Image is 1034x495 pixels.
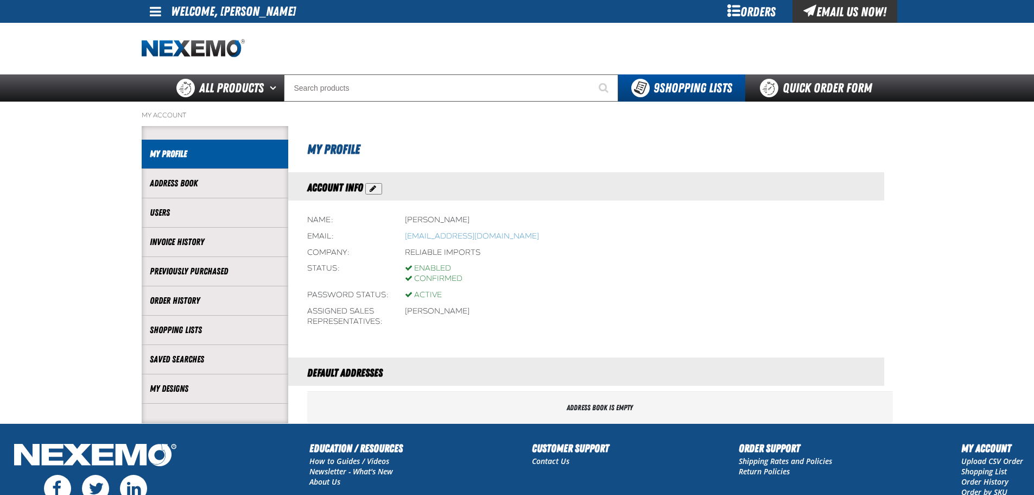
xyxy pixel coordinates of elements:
span: Default Addresses [307,366,383,379]
button: Action Edit Account Information [365,183,382,195]
a: Shipping Rates and Policies [739,456,832,466]
a: My Profile [150,148,280,160]
div: Enabled [405,264,462,274]
a: My Account [142,111,186,120]
div: Active [405,290,442,300]
button: You have 9 Shopping Lists. Open to view details [618,74,745,102]
a: How to Guides / Videos [309,456,389,466]
span: My Profile [307,142,360,157]
a: Shopping List [961,466,1007,477]
a: Quick Order Form [745,74,892,102]
a: Opens a default email client to write an email to bgambriel@vtaig.com [405,231,539,241]
h2: Order Support [739,440,832,456]
div: Reliable Imports [405,248,480,258]
strong: 9 [654,80,659,96]
a: Saved Searches [150,353,280,366]
a: About Us [309,477,340,487]
a: Contact Us [532,456,569,466]
h2: Education / Resources [309,440,403,456]
li: [PERSON_NAME] [405,306,470,317]
h2: My Account [961,440,1023,456]
span: Account Info [307,181,363,194]
a: Upload CSV Order [961,456,1023,466]
a: Previously Purchased [150,265,280,278]
a: Invoice History [150,236,280,248]
button: Start Searching [591,74,618,102]
a: My Designs [150,383,280,395]
a: Newsletter - What's New [309,466,393,477]
div: Address book is empty [307,392,893,424]
a: Order History [150,295,280,307]
div: Assigned Sales Representatives [307,306,389,327]
a: Home [142,39,245,58]
div: Status [307,264,389,284]
div: Email [307,231,389,242]
div: Confirmed [405,274,462,284]
a: Order History [961,477,1008,487]
a: Address Book [150,177,280,190]
div: Name [307,215,389,225]
bdo: [EMAIL_ADDRESS][DOMAIN_NAME] [405,231,539,241]
a: Shopping Lists [150,324,280,336]
button: Open All Products pages [266,74,284,102]
h2: Customer Support [532,440,609,456]
div: Company [307,248,389,258]
span: All Products [199,78,264,98]
img: Nexemo Logo [11,440,180,472]
input: Search [284,74,618,102]
div: Password status [307,290,389,300]
a: Return Policies [739,466,790,477]
div: [PERSON_NAME] [405,215,470,225]
a: Users [150,206,280,219]
img: Nexemo logo [142,39,245,58]
span: Shopping Lists [654,80,732,96]
nav: Breadcrumbs [142,111,893,120]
